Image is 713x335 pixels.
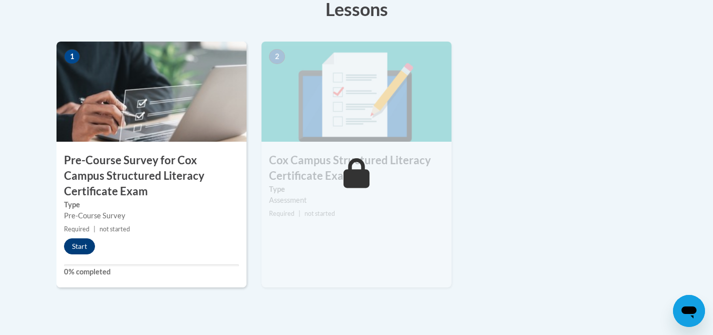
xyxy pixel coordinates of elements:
span: 1 [64,49,80,64]
label: 0% completed [64,266,239,277]
img: Course Image [261,42,451,142]
span: Required [64,225,89,233]
span: not started [99,225,130,233]
label: Type [269,184,444,195]
div: Assessment [269,195,444,206]
img: Course Image [56,42,246,142]
span: 2 [269,49,285,64]
div: Pre-Course Survey [64,210,239,221]
label: Type [64,199,239,210]
h3: Cox Campus Structured Literacy Certificate Exam [261,153,451,184]
span: not started [304,210,335,217]
span: Required [269,210,294,217]
button: Start [64,238,95,254]
span: | [93,225,95,233]
iframe: Button to launch messaging window [673,295,705,327]
h3: Pre-Course Survey for Cox Campus Structured Literacy Certificate Exam [56,153,246,199]
span: | [298,210,300,217]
